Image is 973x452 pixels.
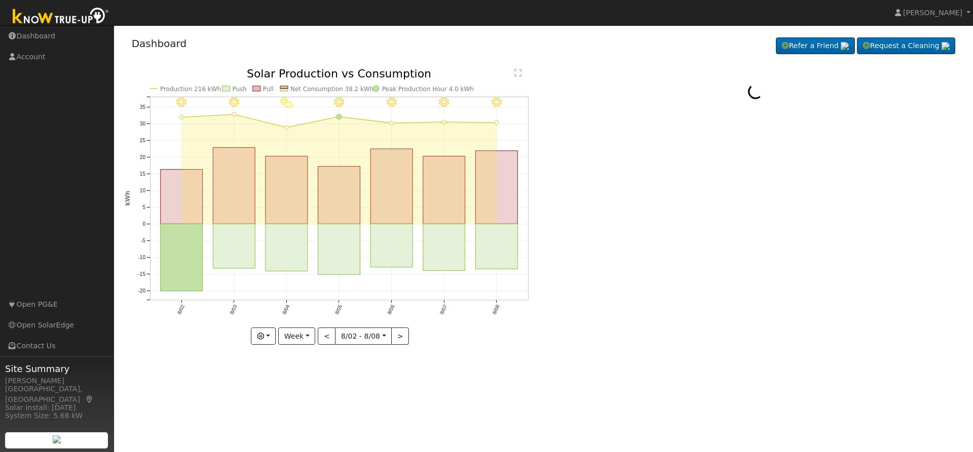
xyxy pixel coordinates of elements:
button: < [318,327,335,345]
text: 8/08 [491,304,500,315]
text: 25 [139,138,145,143]
rect: onclick="" [213,224,255,269]
text: 5 [142,204,145,210]
img: Know True-Up [8,6,114,28]
text: Peak Production Hour 4.0 kWh [382,86,474,93]
rect: onclick="" [423,224,465,271]
i: 8/08 - Clear [492,97,502,107]
text: -5 [141,238,145,243]
i: 8/06 - MostlyClear [387,97,397,107]
text: 8/04 [281,304,290,315]
text: 0 [142,221,145,227]
circle: onclick="" [284,126,288,130]
rect: onclick="" [475,151,517,224]
text: 8/07 [439,304,448,315]
img: retrieve [841,42,849,50]
text:  [514,69,521,77]
circle: onclick="" [389,121,393,125]
rect: onclick="" [266,156,308,224]
text: 8/06 [386,304,395,315]
button: > [391,327,409,345]
text: -15 [138,271,145,277]
circle: onclick="" [179,115,183,119]
rect: onclick="" [423,156,465,224]
a: Dashboard [132,37,187,50]
div: [GEOGRAPHIC_DATA], [GEOGRAPHIC_DATA] [5,384,108,405]
text: Push [232,86,246,93]
span: Site Summary [5,362,108,376]
circle: onclick="" [232,112,236,116]
span: [PERSON_NAME] [903,9,962,17]
rect: onclick="" [370,224,413,268]
rect: onclick="" [475,224,517,269]
text: Production 216 kWh [160,86,221,93]
div: System Size: 5.68 kW [5,410,108,421]
text: Pull [263,86,273,93]
circle: onclick="" [336,114,342,119]
rect: onclick="" [318,224,360,275]
text: 35 [139,104,145,110]
i: 8/02 - Clear [176,97,186,107]
rect: onclick="" [160,224,202,292]
text: 15 [139,171,145,177]
text: -10 [138,255,145,260]
i: 8/05 - MostlyClear [334,97,344,107]
circle: onclick="" [495,121,499,125]
img: retrieve [942,42,950,50]
button: Week [278,327,315,345]
rect: onclick="" [160,170,202,224]
rect: onclick="" [213,148,255,224]
a: Request a Cleaning [857,37,955,55]
text: 10 [139,188,145,193]
text: 8/05 [333,304,343,315]
text: Net Consumption 38.2 kWh [290,86,373,93]
i: 8/07 - MostlyClear [439,97,449,107]
div: Solar Install: [DATE] [5,402,108,413]
circle: onclick="" [442,120,446,124]
text: Solar Production vs Consumption [247,67,431,80]
a: Refer a Friend [776,37,855,55]
i: 8/04 - PartlyCloudy [280,97,292,107]
i: 8/03 - Clear [229,97,239,107]
text: kWh [124,191,131,206]
a: Map [85,395,94,403]
button: 8/02 - 8/08 [335,327,392,345]
rect: onclick="" [318,167,360,224]
img: retrieve [53,435,61,443]
text: 30 [139,121,145,127]
rect: onclick="" [370,149,413,224]
rect: onclick="" [266,224,308,271]
text: 8/03 [229,304,238,315]
text: 8/02 [176,304,185,315]
div: [PERSON_NAME] [5,376,108,386]
text: -20 [138,288,145,294]
text: 20 [139,154,145,160]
